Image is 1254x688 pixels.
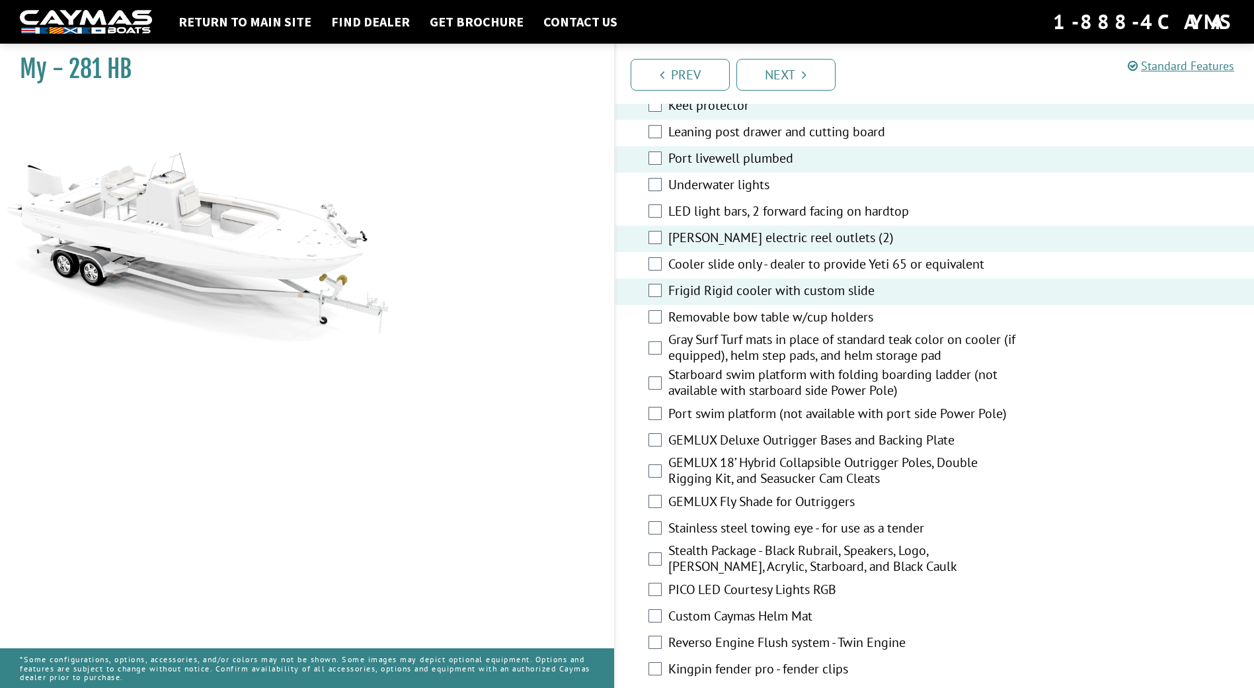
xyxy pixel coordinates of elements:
a: Get Brochure [423,13,530,30]
label: Kingpin fender pro - fender clips [668,661,1020,680]
label: Custom Caymas Helm Mat [668,608,1020,627]
label: Port swim platform (not available with port side Power Pole) [668,406,1020,425]
label: Underwater lights [668,177,1020,196]
label: GEMLUX Deluxe Outrigger Bases and Backing Plate [668,432,1020,451]
label: Frigid Rigid cooler with custom slide [668,282,1020,302]
label: Stainless steel towing eye - for use as a tender [668,520,1020,539]
label: Leaning post drawer and cutting board [668,124,1020,143]
a: Prev [631,59,730,91]
label: Removable bow table w/cup holders [668,309,1020,328]
label: Gray Surf Turf mats in place of standard teak color on cooler (if equipped), helm step pads, and ... [668,331,1020,366]
label: Stealth Package - Black Rubrail, Speakers, Logo, [PERSON_NAME], Acrylic, Starboard, and Black Caulk [668,542,1020,578]
label: Reverso Engine Flush system - Twin Engine [668,634,1020,654]
label: Keel protector [668,97,1020,116]
label: [PERSON_NAME] electric reel outlets (2) [668,230,1020,249]
h1: My - 281 HB [20,54,581,84]
a: Contact Us [537,13,624,30]
a: Return to main site [172,13,318,30]
img: white-logo-c9c8dbefe5ff5ceceb0f0178aa75bf4bb51f6bca0971e226c86eb53dfe498488.png [20,10,152,34]
p: *Some configurations, options, accessories, and/or colors may not be shown. Some images may depic... [20,648,594,688]
label: GEMLUX 18’ Hybrid Collapsible Outrigger Poles, Double Rigging Kit, and Seasucker Cam Cleats [668,454,1020,490]
label: Port livewell plumbed [668,150,1020,169]
label: Cooler slide only - dealer to provide Yeti 65 or equivalent [668,256,1020,275]
label: PICO LED Courtesy Lights RGB [668,581,1020,601]
a: Next [736,59,836,91]
label: LED light bars, 2 forward facing on hardtop [668,203,1020,222]
a: Find Dealer [325,13,416,30]
label: Starboard swim platform with folding boarding ladder (not available with starboard side Power Pole) [668,366,1020,402]
label: GEMLUX Fly Shade for Outriggers [668,494,1020,513]
a: Standard Features [1128,58,1234,73]
div: 1-888-4CAYMAS [1053,7,1234,36]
